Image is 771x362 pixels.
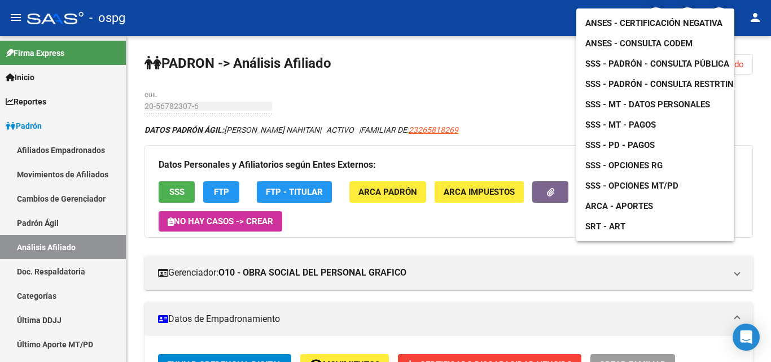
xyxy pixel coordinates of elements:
a: SSS - MT - Pagos [576,115,665,135]
span: SSS - Padrón - Consulta Restrtingida [585,79,753,89]
span: ANSES - Certificación Negativa [585,18,722,28]
a: SSS - MT - Datos Personales [576,94,719,115]
a: ANSES - Consulta CODEM [576,33,702,54]
span: SSS - MT - Pagos [585,120,656,130]
span: SSS - MT - Datos Personales [585,99,710,110]
a: ANSES - Certificación Negativa [576,13,731,33]
div: Open Intercom Messenger [733,324,760,351]
a: SSS - Padrón - Consulta Pública [576,54,738,74]
span: ANSES - Consulta CODEM [585,38,693,49]
span: SSS - PD - Pagos [585,140,655,150]
a: SSS - PD - Pagos [576,135,664,155]
span: SSS - Opciones MT/PD [585,181,678,191]
span: SSS - Padrón - Consulta Pública [585,59,729,69]
a: SSS - Padrón - Consulta Restrtingida [576,74,762,94]
span: ARCA - Aportes [585,201,653,211]
a: SSS - Opciones MT/PD [576,176,687,196]
a: ARCA - Aportes [576,196,662,216]
span: SRT - ART [585,221,625,232]
a: SRT - ART [576,216,734,237]
span: SSS - Opciones RG [585,160,663,171]
a: SSS - Opciones RG [576,155,672,176]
